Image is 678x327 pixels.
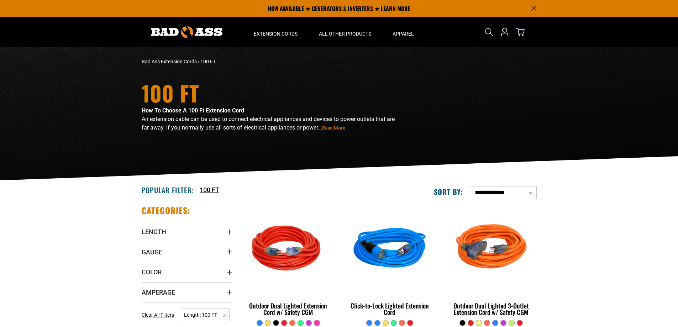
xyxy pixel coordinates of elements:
span: Length: 100 FT [181,308,230,322]
span: › [198,59,199,64]
h1: 100 FT [142,82,401,104]
summary: All Other Products [308,17,382,47]
a: Red Outdoor Dual Lighted Extension Cord w/ Safety CGM [243,205,334,320]
h2: Categories: [142,205,191,216]
div: Outdoor Dual Lighted 3-Outlet Extension Cord w/ Safety CGM [446,302,536,315]
label: Sort by: [434,187,463,196]
span: 100 FT [200,59,216,64]
span: Amperage [142,288,175,296]
summary: Length [142,222,232,242]
span: Read More [322,125,345,131]
span: Gauge [142,248,162,256]
span: Extension Cords [254,31,298,37]
img: orange [446,209,536,290]
summary: Gauge [142,242,232,262]
h2: Popular Filter: [142,185,194,195]
a: 100 FT [200,185,219,195]
summary: Search [483,26,495,38]
div: Outdoor Dual Lighted Extension Cord w/ Safety CGM [243,302,334,315]
summary: Extension Cords [243,17,308,47]
img: blue [345,209,435,290]
span: Clear All Filters [142,312,174,318]
img: Red [243,209,333,290]
a: orange Outdoor Dual Lighted 3-Outlet Extension Cord w/ Safety CGM [446,205,536,320]
a: Clear All Filters [142,311,177,319]
span: Color [142,268,162,276]
nav: breadcrumbs [142,58,401,65]
div: Click-to-Lock Lighted Extension Cord [344,302,435,315]
strong: How To Choose A 100 Ft Extension Cord [142,107,244,114]
summary: Color [142,262,232,282]
a: Length: 100 FT [181,311,230,318]
a: blue Click-to-Lock Lighted Extension Cord [344,205,435,320]
span: Apparel [393,31,414,37]
span: All Other Products [319,31,371,37]
a: Bad Ass Extension Cords [142,59,197,64]
summary: Apparel [382,17,425,47]
p: An extension cable can be used to connect electrical appliances and devices to power outlets that... [142,115,401,132]
img: Bad Ass Extension Cords [151,26,222,38]
span: Length [142,228,166,236]
summary: Amperage [142,282,232,302]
